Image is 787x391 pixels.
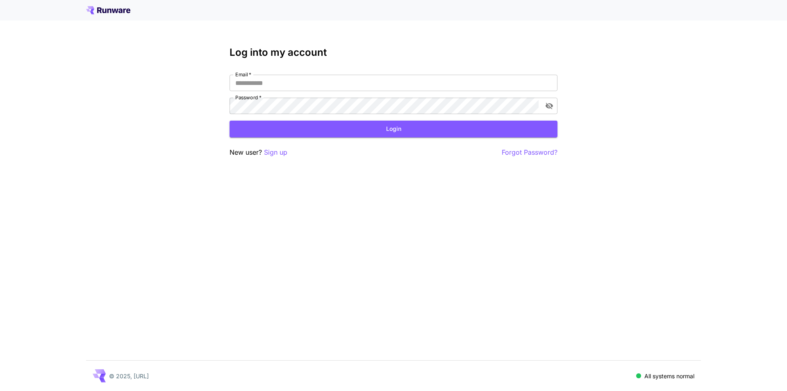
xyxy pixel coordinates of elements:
button: toggle password visibility [542,98,557,113]
p: All systems normal [644,372,694,380]
button: Login [230,121,557,137]
button: Forgot Password? [502,147,557,158]
label: Password [235,94,262,101]
label: Email [235,71,251,78]
p: © 2025, [URL] [109,372,149,380]
p: New user? [230,147,287,158]
button: Sign up [264,147,287,158]
h3: Log into my account [230,47,557,58]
